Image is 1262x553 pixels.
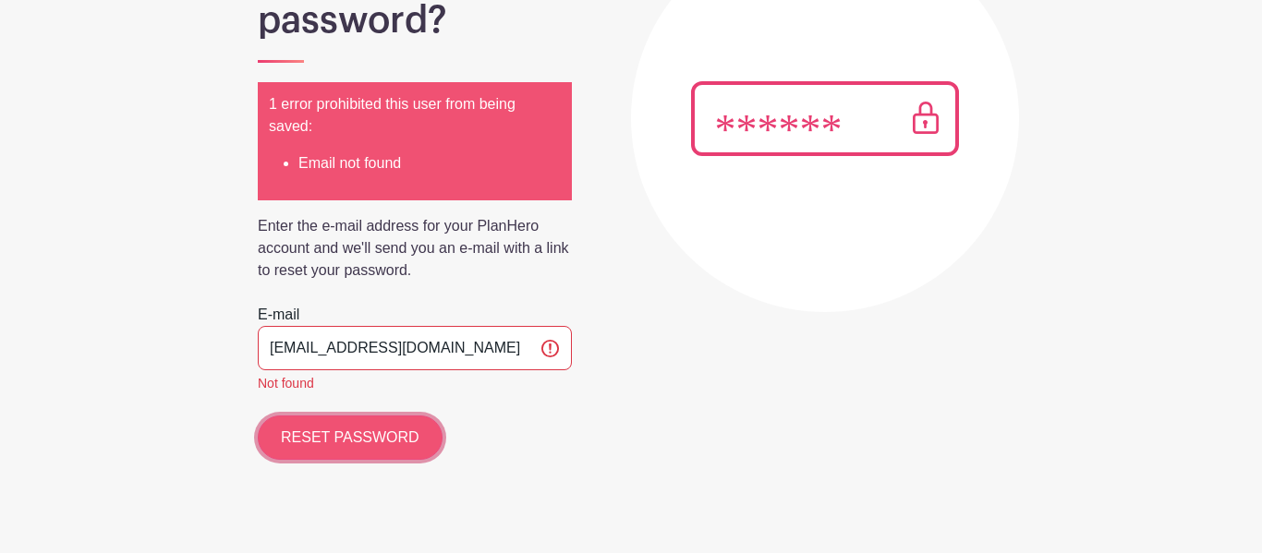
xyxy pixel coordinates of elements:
input: e.g. julie@eventco.com [258,326,572,370]
p: 1 error prohibited this user from being saved: [269,93,561,138]
li: Email not found [298,152,561,174]
img: Pass [691,81,959,156]
div: Not found [258,374,572,393]
input: RESET PASSWORD [258,415,443,460]
p: Enter the e-mail address for your PlanHero account and we'll send you an e-mail with a link to re... [258,215,572,282]
label: E-mail [258,304,299,326]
